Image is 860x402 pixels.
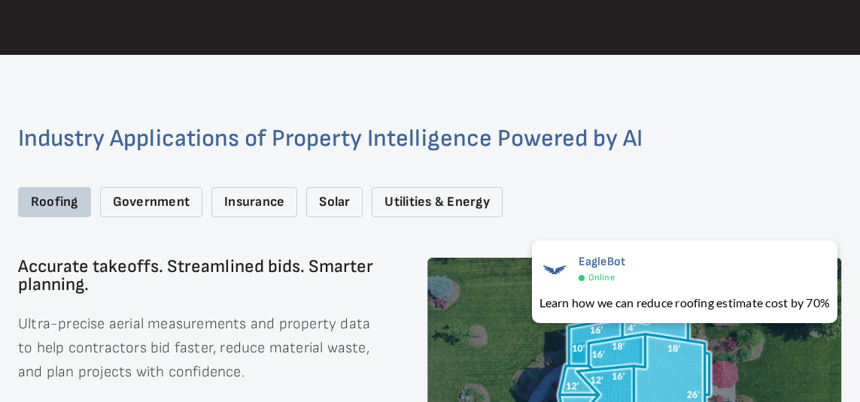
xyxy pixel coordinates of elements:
[18,312,385,384] p: Ultra-precise aerial measurements and property data to help contractors bid faster, reduce materi...
[539,255,570,285] img: EagleBot
[18,187,91,218] div: Roofing
[579,255,626,269] span: EagleBot
[211,187,297,218] div: Insurance
[372,187,502,218] div: Utilities & Energy
[18,258,385,294] h3: Accurate takeoffs. Streamlined bids. Smarter planning.
[18,127,842,151] h2: Industry Applications of Property Intelligence Powered by AI
[539,294,830,312] div: Learn how we can reduce roofing estimate cost by 70%
[306,187,363,218] div: Solar
[588,272,615,283] span: Online
[100,187,202,218] div: Government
